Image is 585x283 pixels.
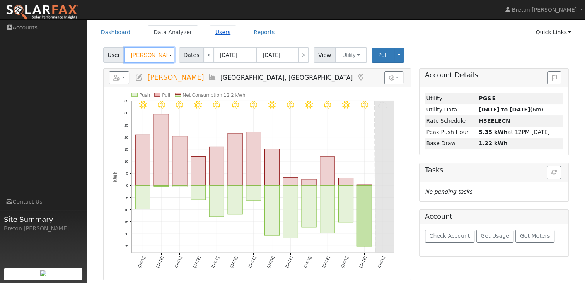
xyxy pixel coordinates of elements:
span: Get Meters [520,233,550,239]
img: retrieve [40,270,46,276]
td: Base Draw [425,138,478,149]
i: 10/06 - MostlyClear [250,101,257,109]
text: [DATE] [137,256,146,268]
h5: Account Details [425,71,563,79]
a: Reports [248,25,280,39]
rect: onclick="" [172,136,187,186]
rect: onclick="" [209,185,224,217]
button: Refresh [547,166,561,179]
span: User [103,47,125,63]
i: 10/05 - MostlyClear [231,101,239,109]
text: [DATE] [247,256,256,268]
i: 10/03 - MostlyClear [194,101,202,109]
rect: onclick="" [246,132,261,186]
rect: onclick="" [135,135,150,185]
td: at 12PM [DATE] [478,127,563,138]
i: 10/10 - Clear [324,101,331,109]
rect: onclick="" [228,133,242,185]
i: 10/01 - Clear [157,101,165,109]
text: -10 [123,208,129,212]
text: [DATE] [358,256,367,268]
text: Push [139,93,150,98]
rect: onclick="" [320,185,334,233]
h5: Tasks [425,166,563,174]
img: SolarFax [6,4,78,21]
text: kWh [112,171,118,182]
span: Get Usage [481,233,509,239]
i: 10/11 - Clear [342,101,350,109]
rect: onclick="" [302,179,316,185]
text: -15 [123,220,128,224]
text: -20 [123,232,129,236]
rect: onclick="" [283,178,298,186]
rect: onclick="" [338,185,353,222]
rect: onclick="" [172,185,187,187]
button: Get Meters [515,230,554,243]
button: Pull [372,48,394,63]
rect: onclick="" [357,185,372,246]
text: [DATE] [211,256,220,268]
text: [DATE] [340,256,349,268]
td: Peak Push Hour [425,127,478,138]
rect: onclick="" [302,185,316,227]
i: 10/08 - Clear [287,101,294,109]
text: [DATE] [285,256,293,268]
rect: onclick="" [320,157,334,185]
a: Map [356,74,365,81]
a: Dashboard [95,25,136,39]
a: Data Analyzer [148,25,198,39]
a: Edit User (35751) [135,74,143,81]
text: [DATE] [192,256,201,268]
text: 20 [124,135,128,139]
i: No pending tasks [425,189,472,195]
rect: onclick="" [357,185,372,185]
text: Pull [162,93,170,98]
button: Check Account [425,230,474,243]
rect: onclick="" [338,178,353,186]
a: Quick Links [530,25,577,39]
text: -5 [125,196,128,200]
span: Dates [179,47,204,63]
rect: onclick="" [264,149,279,185]
button: Utility [335,47,367,63]
span: Pull [378,52,388,58]
strong: 1.22 kWh [479,140,508,146]
strong: [DATE] to [DATE] [479,106,530,113]
input: Select a User [124,47,174,63]
i: 10/02 - Clear [176,101,183,109]
i: 10/09 - Clear [305,101,312,109]
span: [PERSON_NAME] [147,74,204,81]
text: 30 [124,111,128,115]
rect: onclick="" [191,157,205,186]
text: [DATE] [229,256,238,268]
h5: Account [425,213,452,220]
text: [DATE] [266,256,275,268]
text: [DATE] [303,256,312,268]
button: Issue History [547,71,561,84]
rect: onclick="" [135,185,150,209]
rect: onclick="" [283,185,298,238]
a: Multi-Series Graph [208,74,217,81]
td: Rate Schedule [425,115,478,127]
i: 10/12 - Clear [360,101,368,109]
i: 9/30 - Clear [139,101,147,109]
span: Breton [PERSON_NAME] [512,7,577,13]
text: -25 [123,244,128,248]
td: Utility Data [425,104,478,115]
span: Check Account [429,233,470,239]
text: [DATE] [321,256,330,268]
text: 0 [126,184,128,188]
i: 10/04 - MostlyClear [213,101,220,109]
span: Site Summary [4,214,83,225]
i: 10/07 - Clear [268,101,276,109]
rect: onclick="" [154,114,169,186]
rect: onclick="" [228,185,242,214]
td: Utility [425,93,478,104]
text: 35 [124,99,128,103]
a: Users [210,25,237,39]
a: < [203,47,214,63]
button: Get Usage [476,230,514,243]
strong: 5.35 kWh [479,129,508,135]
rect: onclick="" [264,185,279,235]
text: 5 [126,171,128,175]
